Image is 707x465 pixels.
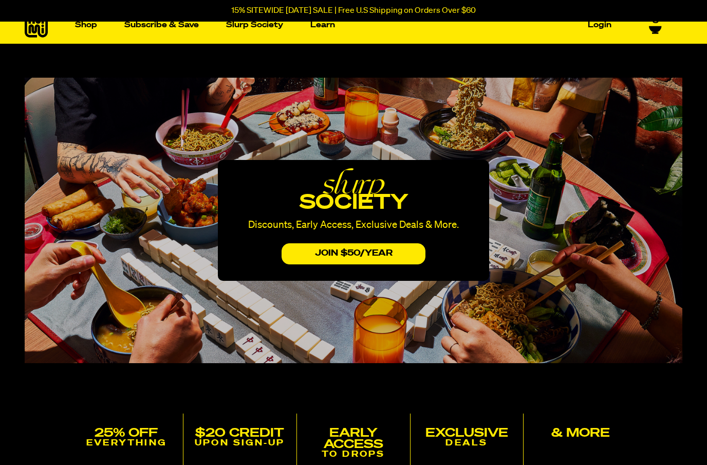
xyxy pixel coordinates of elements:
[232,221,475,230] p: Discounts, Early Access, Exclusive Deals & More.
[584,17,616,33] a: Login
[300,193,408,214] span: society
[188,439,292,449] p: UPON SIGN-UP
[306,17,339,33] a: Learn
[222,17,287,33] a: Slurp Society
[74,439,179,449] p: EVERYTHING
[120,17,203,33] a: Subscribe & Save
[649,17,662,34] a: 3
[415,428,519,439] h5: EXCLUSIVE
[232,177,475,192] em: slurp
[415,439,519,449] p: DEALS
[71,7,616,44] nav: Main navigation
[282,244,425,265] button: JOIN $50/yEAr
[301,428,406,451] h5: Early Access
[188,428,292,439] h5: $20 CREDIT
[653,17,659,26] span: 3
[71,17,101,33] a: Shop
[74,428,179,439] h5: 25% off
[70,397,637,414] h2: JOIN THE SOCIETY
[231,6,476,15] p: 15% SITEWIDE [DATE] SALE | Free U.S Shipping on Orders Over $60
[528,428,633,439] h5: & MORE
[301,451,406,460] p: TO DROPS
